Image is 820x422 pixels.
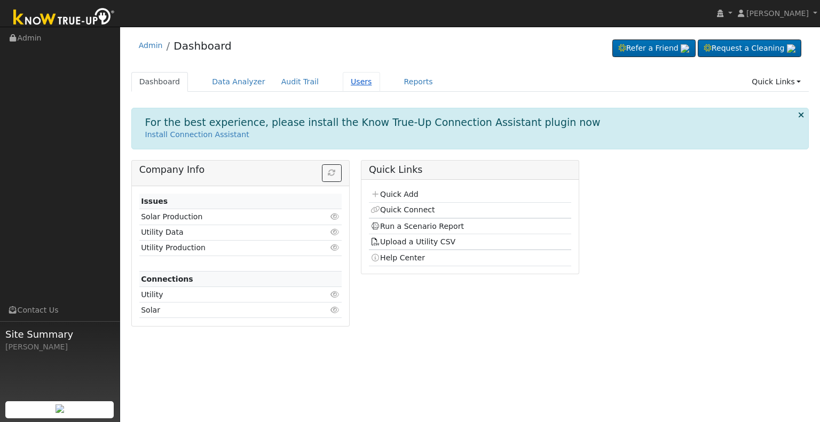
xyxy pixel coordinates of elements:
a: Refer a Friend [612,39,696,58]
h1: For the best experience, please install the Know True-Up Connection Assistant plugin now [145,116,601,129]
a: Install Connection Assistant [145,130,249,139]
img: Know True-Up [8,6,120,30]
a: Help Center [370,253,425,262]
i: Click to view [330,213,340,220]
h5: Quick Links [369,164,571,176]
i: Click to view [330,244,340,251]
a: Quick Connect [370,205,435,214]
span: [PERSON_NAME] [746,9,809,18]
img: retrieve [681,44,689,53]
a: Users [343,72,380,92]
a: Quick Links [744,72,809,92]
a: Upload a Utility CSV [370,237,455,246]
td: Solar Production [139,209,309,225]
a: Run a Scenario Report [370,222,464,230]
i: Click to view [330,291,340,298]
td: Solar [139,302,309,318]
a: Request a Cleaning [698,39,801,58]
td: Utility [139,287,309,302]
a: Data Analyzer [204,72,273,92]
td: Utility Production [139,240,309,256]
i: Click to view [330,306,340,314]
a: Admin [139,41,163,50]
strong: Issues [141,197,168,205]
div: [PERSON_NAME] [5,341,114,353]
i: Click to view [330,228,340,236]
a: Quick Add [370,190,418,198]
img: retrieve [56,404,64,413]
a: Reports [396,72,441,92]
h5: Company Info [139,164,342,176]
a: Audit Trail [273,72,327,92]
img: retrieve [787,44,795,53]
a: Dashboard [131,72,188,92]
span: Site Summary [5,327,114,341]
td: Utility Data [139,225,309,240]
strong: Connections [141,275,193,283]
a: Dashboard [174,39,232,52]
